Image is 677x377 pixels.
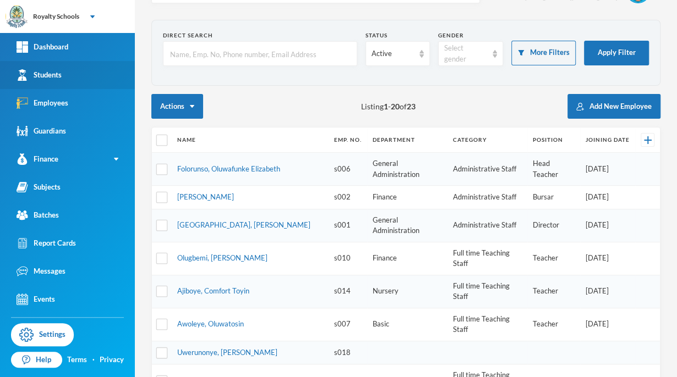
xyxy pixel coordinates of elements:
[580,275,635,308] td: [DATE]
[384,102,388,111] b: 1
[17,181,61,193] div: Subjects
[367,275,447,308] td: Nursery
[17,97,68,109] div: Employees
[527,308,580,341] td: Teacher
[329,209,367,242] td: s001
[329,186,367,209] td: s002
[17,293,55,305] div: Events
[447,275,527,308] td: Full time Teaching Staff
[367,127,447,153] th: Department
[447,308,527,341] td: Full time Teaching Staff
[511,41,576,65] button: More Filters
[329,153,367,186] td: s006
[33,12,79,21] div: Royalty Schools
[17,153,58,165] div: Finance
[11,352,62,368] a: Help
[367,242,447,275] td: Finance
[172,127,329,153] th: Name
[527,275,580,308] td: Teacher
[177,319,244,328] a: Awoleye, Oluwatosin
[329,275,367,308] td: s014
[438,31,503,40] div: Gender
[527,209,580,242] td: Director
[177,348,277,357] a: Uwerunonye, [PERSON_NAME]
[527,242,580,275] td: Teacher
[580,209,635,242] td: [DATE]
[177,164,280,173] a: Folorunso, Oluwafunke Elizabeth
[329,127,367,153] th: Emp. No.
[177,220,310,229] a: [GEOGRAPHIC_DATA], [PERSON_NAME]
[367,209,447,242] td: General Administration
[391,102,400,111] b: 20
[365,31,430,40] div: Status
[329,242,367,275] td: s010
[447,209,527,242] td: Administrative Staff
[447,127,527,153] th: Category
[329,341,367,364] td: s018
[17,209,59,221] div: Batches
[17,41,68,53] div: Dashboard
[444,43,487,64] div: Select gender
[361,101,416,112] span: Listing - of
[447,153,527,186] td: Administrative Staff
[580,308,635,341] td: [DATE]
[17,125,66,137] div: Guardians
[17,69,62,81] div: Students
[177,192,234,201] a: [PERSON_NAME]
[163,31,357,40] div: Direct Search
[527,186,580,209] td: Bursar
[17,237,76,249] div: Report Cards
[177,253,267,262] a: Olugbemi, [PERSON_NAME]
[177,286,249,295] a: Ajiboye, Comfort Toyin
[567,94,660,119] button: Add New Employee
[644,136,652,144] img: +
[580,242,635,275] td: [DATE]
[584,41,649,65] button: Apply Filter
[11,323,74,346] a: Settings
[329,308,367,341] td: s007
[367,153,447,186] td: General Administration
[100,354,124,365] a: Privacy
[6,6,28,28] img: logo
[580,186,635,209] td: [DATE]
[367,308,447,341] td: Basic
[151,94,203,119] button: Actions
[527,127,580,153] th: Position
[580,153,635,186] td: [DATE]
[580,127,635,153] th: Joining Date
[407,102,416,111] b: 23
[447,186,527,209] td: Administrative Staff
[67,354,87,365] a: Terms
[169,42,351,66] input: Name, Emp. No, Phone number, Email Address
[367,186,447,209] td: Finance
[92,354,95,365] div: ·
[447,242,527,275] td: Full time Teaching Staff
[17,265,65,277] div: Messages
[527,153,580,186] td: Head Teacher
[372,48,414,59] div: Active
